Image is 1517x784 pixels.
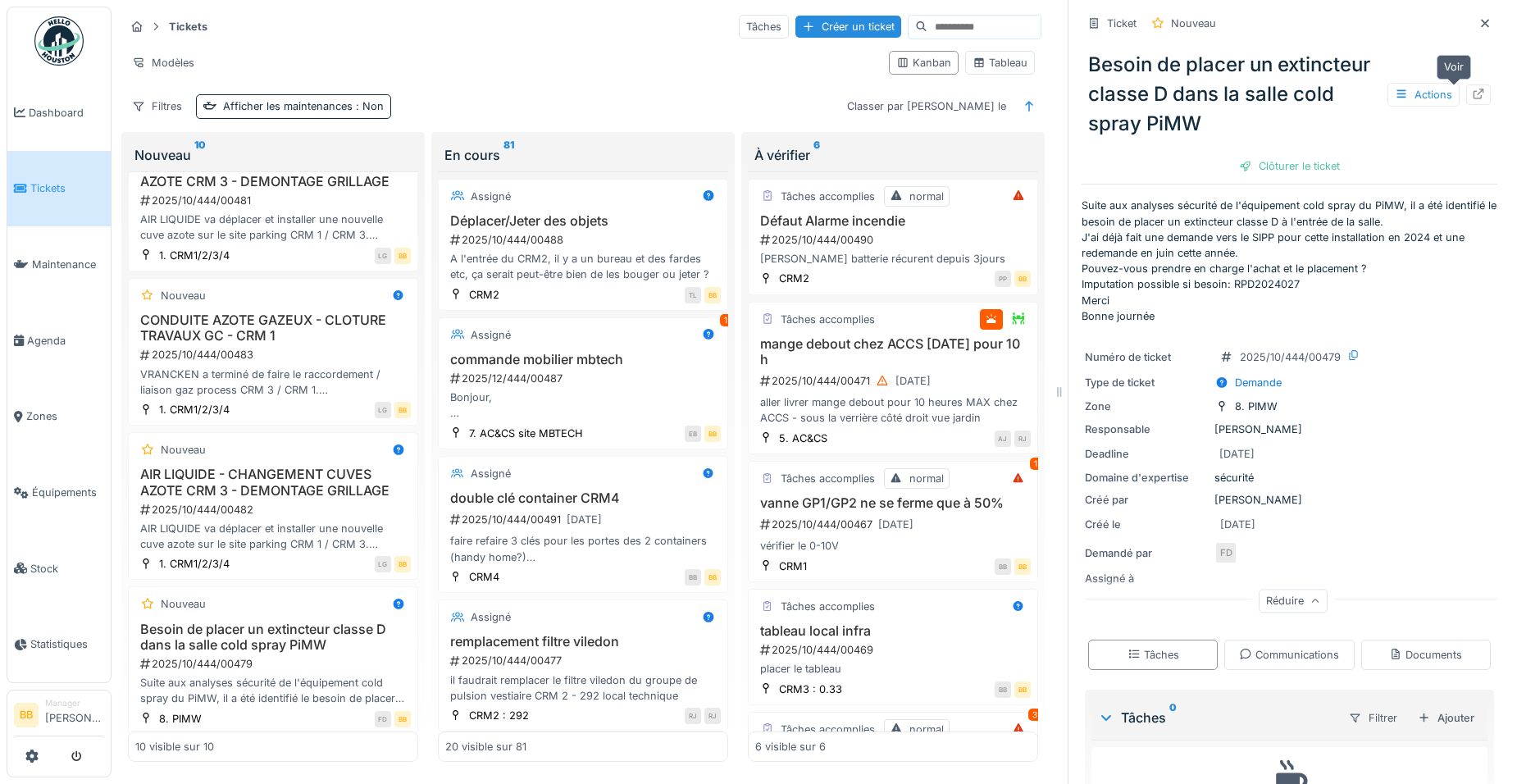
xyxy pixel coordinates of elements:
div: normal [909,471,944,486]
div: [PERSON_NAME] batterie récurent depuis 3jours [755,251,1031,267]
div: Type de ticket [1085,375,1208,390]
div: 2025/10/444/00467 [758,514,1031,535]
div: 2025/10/444/00477 [449,653,721,668]
a: Maintenance [7,226,111,303]
div: LG [375,556,391,572]
div: Créé le [1085,517,1208,532]
div: Tâches [1127,647,1179,663]
span: Maintenance [32,257,104,272]
div: Bonjour, Il faudrait recommander 2 bureaux pour le site de MBTech (les mêmes que ceux commandés i... [445,390,721,421]
div: [DATE] [567,512,602,527]
div: Tâches [1098,708,1335,727]
sup: 0 [1169,708,1177,727]
div: 2025/10/444/00491 [449,509,721,530]
div: CRM3 : 0.33 [779,681,842,697]
div: BB [1014,558,1031,575]
div: Zone [1085,399,1208,414]
a: Agenda [7,303,111,379]
span: Zones [26,408,104,424]
div: Clôturer le ticket [1232,155,1346,177]
h3: CONDUITE AZOTE GAZEUX - CLOTURE TRAVAUX GC - CRM 1 [135,312,411,344]
div: En cours [444,145,722,165]
div: placer le tableau [755,661,1031,677]
div: [DATE] [1219,446,1255,462]
div: CRM2 [779,271,809,286]
div: AIR LIQUIDE va déplacer et installer une nouvelle cuve azote sur le site parking CRM 1 / CRM 3. L... [135,212,411,243]
h3: AIR LIQUIDE - CHANGEMENT CUVES AZOTE CRM 3 - DEMONTAGE GRILLAGE [135,467,411,498]
div: 5. AC&CS [779,431,827,446]
div: CRM2 [469,287,499,303]
div: 2025/10/444/00479 [139,656,411,672]
a: Dashboard [7,75,111,151]
div: A l'entrée du CRM2, il y a un bureau et des fardes etc, ça serait peut-être bien de les bouger ou... [445,251,721,282]
div: Filtres [125,94,189,118]
span: Équipements [32,485,104,500]
div: FD [375,711,391,727]
div: EB [685,426,701,442]
sup: 10 [194,145,206,165]
div: Ticket [1107,16,1137,31]
h3: Déplacer/Jeter des objets [445,213,721,229]
div: sécurité [1085,470,1494,485]
div: Communications [1239,647,1339,663]
h3: double clé container CRM4 [445,490,721,506]
div: Tâches accomplies [781,471,875,486]
div: 2025/10/444/00471 [758,371,1031,391]
div: Documents [1389,647,1462,663]
div: FD [1214,541,1237,564]
div: 1 [1030,458,1041,470]
span: Stock [30,561,104,577]
div: RJ [685,708,701,724]
div: BB [1014,271,1031,287]
h3: Défaut Alarme incendie [755,213,1031,229]
div: BB [394,711,411,727]
h3: remplacement filtre viledon [445,634,721,650]
div: Nouveau [161,596,206,612]
span: Agenda [27,333,104,349]
div: 1. CRM1/2/3/4 [159,248,230,263]
div: CRM4 [469,569,499,585]
span: Dashboard [29,105,104,121]
div: LG [375,248,391,264]
div: RJ [704,708,721,724]
div: Demandé par [1085,545,1208,561]
sup: 81 [503,145,514,165]
div: il faudrait remplacer le filtre viledon du groupe de pulsion vestiaire CRM 2 - 292 local technique [445,672,721,704]
li: BB [14,703,39,727]
span: Tickets [30,180,104,196]
div: CRM2 : 292 [469,708,529,723]
div: [DATE] [1220,517,1255,532]
div: Manager [45,697,104,709]
div: Besoin de placer un extincteur classe D dans la salle cold spray PiMW [1082,43,1497,145]
div: 10 visible sur 10 [135,739,214,754]
div: Tâches accomplies [781,312,875,327]
a: Équipements [7,454,111,531]
div: [PERSON_NAME] [1085,422,1494,437]
div: Assigné [471,466,511,481]
div: Nouveau [161,288,206,303]
div: 2025/10/444/00469 [758,642,1031,658]
div: Deadline [1085,446,1208,462]
a: Zones [7,379,111,455]
div: Kanban [896,55,951,71]
div: Filtrer [1342,706,1405,730]
div: 2025/10/444/00488 [449,232,721,248]
p: Suite aux analyses sécurité de l'équipement cold spray du PiMW, il a été identifié le besoin de p... [1082,198,1497,324]
div: Responsable [1085,422,1208,437]
div: Tâches accomplies [781,189,875,204]
div: 2025/10/444/00482 [139,502,411,517]
div: BB [394,556,411,572]
div: Ajouter [1411,707,1481,729]
div: TL [685,287,701,303]
div: faire refaire 3 clés pour les portes des 2 containers (handy home?) fournir 2 doubles de chaque p... [445,533,721,564]
div: 8. PIMW [159,711,202,727]
div: 6 visible sur 6 [755,739,826,754]
div: 2025/10/444/00479 [1240,349,1341,365]
div: BB [995,681,1011,698]
div: BB [704,287,721,303]
li: [PERSON_NAME] [45,697,104,732]
div: Voir [1437,55,1471,79]
h3: vanne GP1/GP2 ne se ferme que à 50% [755,495,1031,511]
div: aller livrer mange debout pour 10 heures MAX chez ACCS - sous la verrière côté droit vue jardin [755,394,1031,426]
div: À vérifier [754,145,1032,165]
